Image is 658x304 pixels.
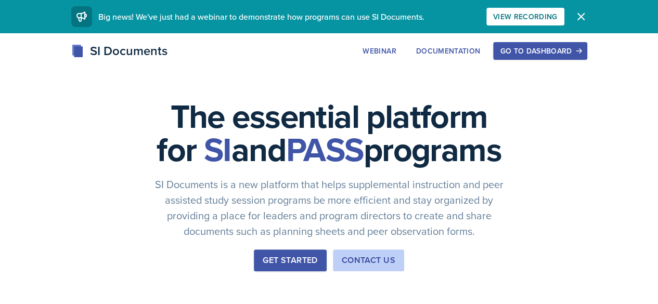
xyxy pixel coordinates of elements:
[409,42,487,60] button: Documentation
[71,42,167,60] div: SI Documents
[342,254,395,267] div: Contact Us
[416,47,481,55] div: Documentation
[493,42,587,60] button: Go to Dashboard
[493,12,558,21] div: View Recording
[254,249,326,271] button: Get Started
[486,8,564,25] button: View Recording
[263,254,317,267] div: Get Started
[98,11,424,22] span: Big news! We've just had a webinar to demonstrate how programs can use SI Documents.
[500,47,580,55] div: Go to Dashboard
[333,249,404,271] button: Contact Us
[356,42,403,60] button: Webinar
[363,47,396,55] div: Webinar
